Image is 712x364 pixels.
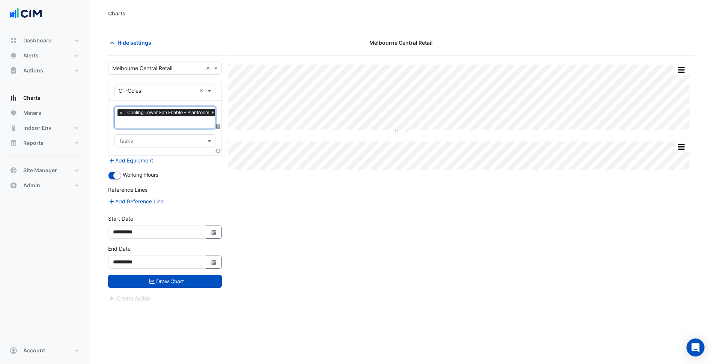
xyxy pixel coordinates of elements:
[108,295,151,301] app-escalated-ticket-create-button: Please draw the charts first
[108,275,222,288] button: Draw Chart
[10,67,17,74] app-icon: Actions
[23,67,43,74] span: Actions
[6,178,84,193] button: Admin
[211,229,217,235] fa-icon: Select Date
[215,123,222,129] span: Choose Function
[6,343,84,358] button: Account
[6,90,84,105] button: Charts
[10,94,17,102] app-icon: Charts
[10,52,17,59] app-icon: Alerts
[10,37,17,44] app-icon: Dashboard
[6,33,84,48] button: Dashboard
[6,105,84,120] button: Meters
[211,259,217,265] fa-icon: Select Date
[123,171,158,178] span: Working Hours
[199,87,206,95] span: Clear
[369,39,433,47] span: Melbourne Central Retail
[108,156,154,165] button: Add Equipment
[6,163,84,178] button: Site Manager
[117,137,133,146] div: Tasks
[108,215,133,223] label: Start Date
[117,109,124,116] span: ×
[206,64,212,72] span: Clear
[6,120,84,135] button: Indoor Env
[108,36,156,49] button: Hide settings
[23,124,51,132] span: Indoor Env
[108,186,148,194] label: Reference Lines
[6,135,84,150] button: Reports
[10,109,17,117] app-icon: Meters
[6,63,84,78] button: Actions
[23,109,41,117] span: Meters
[10,182,17,189] app-icon: Admin
[6,48,84,63] button: Alerts
[215,148,220,155] span: Clone Favourites and Tasks from this Equipment to other Equipment
[23,182,40,189] span: Admin
[108,9,125,17] div: Charts
[10,139,17,147] app-icon: Reports
[9,6,43,21] img: Company Logo
[686,338,704,356] div: Open Intercom Messenger
[125,109,236,116] span: Cooling Tower Fan Enable - Plantroom, Plantroom
[10,124,17,132] app-icon: Indoor Env
[108,245,131,253] label: End Date
[23,347,45,354] span: Account
[674,142,689,152] button: More Options
[23,94,41,102] span: Charts
[23,167,57,174] span: Site Manager
[23,37,52,44] span: Dashboard
[10,167,17,174] app-icon: Site Manager
[108,197,164,206] button: Add Reference Line
[23,52,39,59] span: Alerts
[674,65,689,75] button: More Options
[117,39,151,47] span: Hide settings
[23,139,44,147] span: Reports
